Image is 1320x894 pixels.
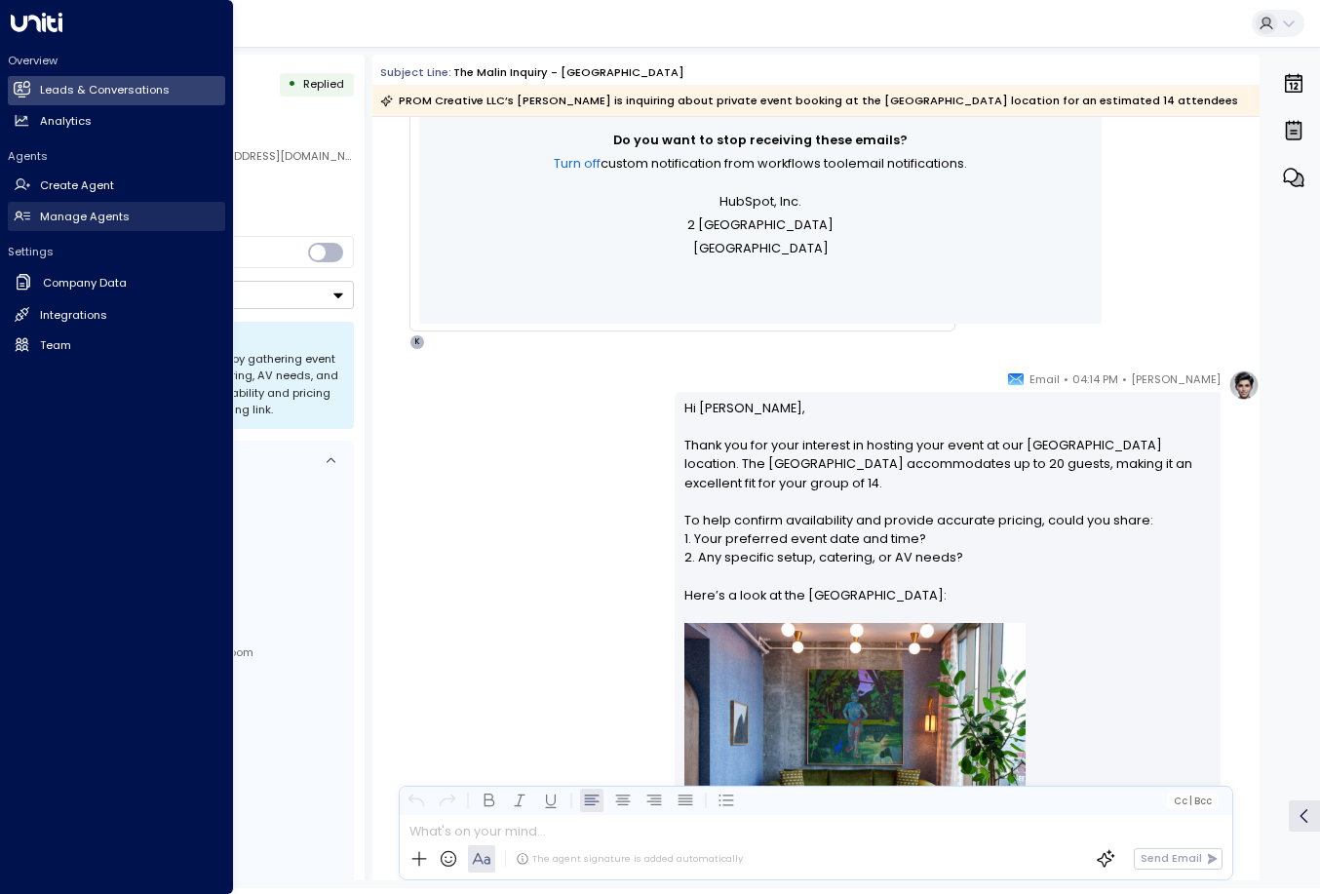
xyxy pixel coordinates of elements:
h2: Manage Agents [40,209,130,225]
p: HubSpot, Inc. 2 [GEOGRAPHIC_DATA] [GEOGRAPHIC_DATA] [517,190,1004,260]
div: The agent signature is added automatically [516,852,743,866]
h2: Create Agent [40,177,114,194]
h2: Team [40,337,71,354]
a: Create Agent [8,172,225,201]
img: Williamsburg-Bedford-Library.jpg [684,623,1026,878]
span: Custom notification from workflows tool [601,152,848,175]
span: Do you want to stop receiving these emails? [613,129,908,152]
span: 04:14 PM [1072,369,1118,389]
div: K [409,334,425,350]
span: Email [1029,369,1060,389]
span: Cc Bcc [1174,796,1212,806]
button: Undo [405,789,428,812]
h2: Analytics [40,113,92,130]
p: email notifications. [517,152,1004,175]
div: PROM Creative LLC’s [PERSON_NAME] is inquiring about private event booking at the [GEOGRAPHIC_DAT... [380,91,1238,110]
h2: Company Data [43,275,127,292]
span: • [1122,369,1127,389]
span: • [1064,369,1068,389]
a: Company Data [8,267,225,299]
span: | [1189,796,1192,806]
h2: Leads & Conversations [40,82,170,98]
div: • [288,70,296,98]
h2: Overview [8,53,225,68]
a: Leads & Conversations [8,76,225,105]
a: Team [8,330,225,360]
h2: Settings [8,244,225,259]
h2: Integrations [40,307,107,324]
h2: Agents [8,148,225,164]
div: The Malin Inquiry - [GEOGRAPHIC_DATA] [453,64,684,81]
button: Redo [436,789,459,812]
span: Subject Line: [380,64,451,80]
a: Integrations [8,300,225,330]
img: profile-logo.png [1228,369,1260,401]
a: Turn off [554,152,601,175]
span: Replied [303,76,344,92]
a: Analytics [8,106,225,136]
a: Manage Agents [8,202,225,231]
button: Cc|Bcc [1167,794,1218,808]
span: [PERSON_NAME] [1131,369,1221,389]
